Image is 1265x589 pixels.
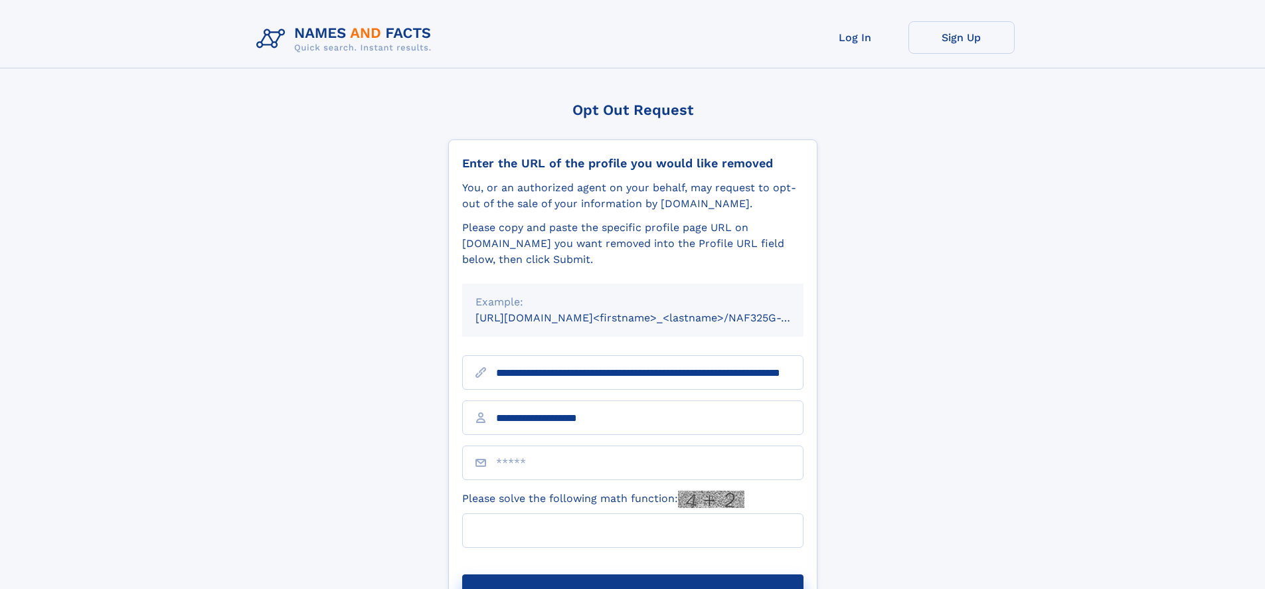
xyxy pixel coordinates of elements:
[462,156,803,171] div: Enter the URL of the profile you would like removed
[802,21,908,54] a: Log In
[462,491,744,508] label: Please solve the following math function:
[462,220,803,268] div: Please copy and paste the specific profile page URL on [DOMAIN_NAME] you want removed into the Pr...
[462,180,803,212] div: You, or an authorized agent on your behalf, may request to opt-out of the sale of your informatio...
[251,21,442,57] img: Logo Names and Facts
[475,311,829,324] small: [URL][DOMAIN_NAME]<firstname>_<lastname>/NAF325G-xxxxxxxx
[475,294,790,310] div: Example:
[448,102,817,118] div: Opt Out Request
[908,21,1015,54] a: Sign Up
